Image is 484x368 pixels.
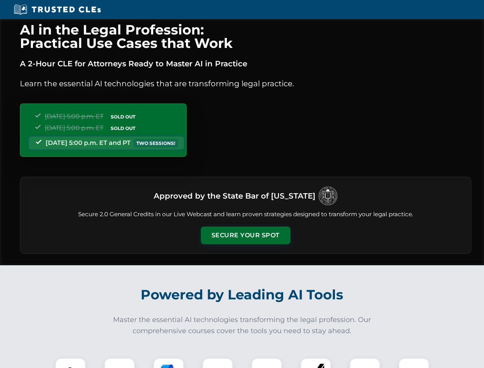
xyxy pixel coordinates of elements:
span: SOLD OUT [108,113,138,121]
h1: AI in the Legal Profession: Practical Use Cases that Work [20,23,471,50]
span: [DATE] 5:00 p.m. ET [45,113,103,120]
p: Secure 2.0 General Credits in our Live Webcast and learn proven strategies designed to transform ... [30,210,462,219]
span: [DATE] 5:00 p.m. ET [45,124,103,131]
button: Secure Your Spot [201,227,290,244]
span: SOLD OUT [108,124,138,132]
p: Master the essential AI technologies transforming the legal profession. Our comprehensive courses... [108,314,376,337]
img: Logo [318,186,338,205]
h2: Powered by Leading AI Tools [30,281,454,308]
img: Trusted CLEs [11,4,103,15]
p: Learn the essential AI technologies that are transforming legal practice. [20,77,471,90]
p: A 2-Hour CLE for Attorneys Ready to Master AI in Practice [20,58,471,70]
h3: Approved by the State Bar of [US_STATE] [154,189,315,203]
